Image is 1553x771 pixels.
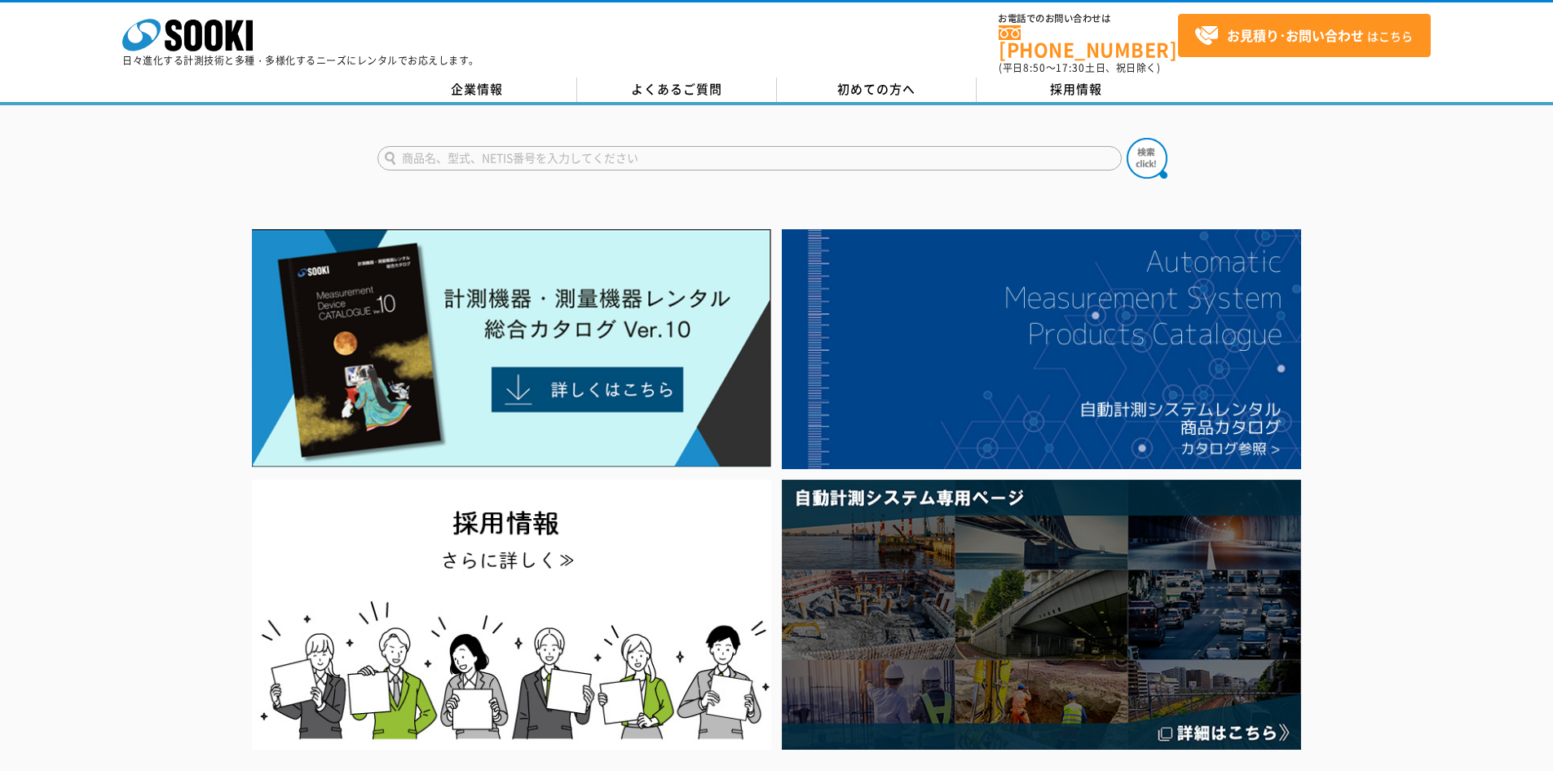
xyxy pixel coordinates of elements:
[977,78,1176,102] a: 採用情報
[1227,25,1364,45] strong: お見積り･お問い合わせ
[577,78,777,102] a: よくあるご質問
[999,14,1178,24] span: お電話でのお問い合わせは
[837,80,915,98] span: 初めての方へ
[377,146,1122,171] input: 商品名、型式、NETIS番号を入力してください
[777,78,977,102] a: 初めての方へ
[1178,14,1431,57] a: お見積り･お問い合わせはこちら
[782,229,1301,469] img: 自動計測システムカタログ
[999,60,1160,75] span: (平日 ～ 土日、祝日除く)
[252,480,771,750] img: SOOKI recruit
[122,55,479,65] p: 日々進化する計測技術と多種・多様化するニーズにレンタルでお応えします。
[377,78,577,102] a: 企業情報
[1023,60,1046,75] span: 8:50
[252,229,771,467] img: Catalog Ver10
[999,25,1178,59] a: [PHONE_NUMBER]
[782,480,1301,750] img: 自動計測システム専用ページ
[1194,24,1413,48] span: はこちら
[1127,138,1167,179] img: btn_search.png
[1056,60,1085,75] span: 17:30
